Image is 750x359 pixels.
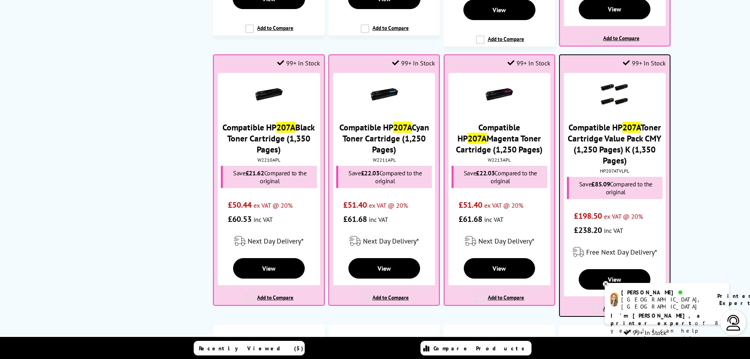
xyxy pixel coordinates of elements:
[448,230,550,252] div: modal_delivery
[726,315,741,331] img: user-headset-light.svg
[622,122,641,133] mark: 207A
[245,24,293,39] label: Add to Compare
[248,236,304,246] span: Next Day Delivery*
[476,169,494,177] span: £22.03
[369,201,408,209] span: ex VAT @ 20%
[339,122,429,155] a: Compatible HP207ACyan Toner Cartridge (1,250 Pages)
[493,264,506,272] span: View
[586,247,657,257] span: Free Next Day Delivery*
[218,230,320,252] div: modal_delivery
[220,157,318,163] div: W2210APL
[485,81,513,108] img: K18893ZA-small.gif
[370,81,398,108] img: K18892ZA-small.gif
[476,294,524,309] label: Add to Compare
[459,214,482,224] span: £61.68
[392,59,435,67] div: 99+ In Stock
[228,200,252,210] span: £50.44
[452,166,547,188] div: Save Compared to the original
[564,241,666,263] div: modal_delivery
[567,177,663,199] div: Save Compared to the original
[233,258,305,279] a: View
[608,275,621,283] span: View
[450,157,548,163] div: W2213APL
[568,122,661,166] a: Compatible HP207AToner Cartridge Value Pack CMY (1,250 Pages) K (1,350 Pages)
[591,305,639,320] label: Add to Compare
[611,293,618,307] img: amy-livechat.png
[601,81,628,108] img: hp-415-compat-bundle-small.png
[221,166,317,188] div: Save Compared to the original
[433,345,529,352] span: Compare Products
[199,345,304,352] span: Recently Viewed (5)
[507,59,550,67] div: 99+ In Stock
[611,312,723,350] p: of 8 years! I can help you choose the right product
[623,59,666,67] div: 99+ In Stock
[611,312,702,327] b: I'm [PERSON_NAME], a printer expert
[255,81,283,108] img: K18891ZA-small.gif
[604,212,643,220] span: ex VAT @ 20%
[246,169,264,177] span: £21.62
[245,294,293,309] label: Add to Compare
[420,341,531,355] a: Compare Products
[348,258,420,279] a: View
[608,5,621,13] span: View
[579,269,650,290] a: View
[194,341,305,355] a: Recently Viewed (5)
[277,59,320,67] div: 99+ In Stock
[369,216,388,223] span: inc VAT
[254,201,293,209] span: ex VAT @ 20%
[336,166,432,188] div: Save Compared to the original
[484,201,523,209] span: ex VAT @ 20%
[222,122,315,155] a: Compatible HP207ABlack Toner Cartridge (1,350 Pages)
[335,157,433,163] div: W2211APL
[484,216,504,223] span: inc VAT
[456,122,543,155] a: Compatible HP207AMagenta Toner Cartridge (1,250 Pages)
[468,133,487,144] mark: 207A
[262,264,276,272] span: View
[459,200,482,210] span: £51.40
[621,296,707,310] div: [GEOGRAPHIC_DATA], [GEOGRAPHIC_DATA]
[478,236,534,246] span: Next Day Delivery*
[591,35,639,50] label: Add to Compare
[276,122,295,133] mark: 207A
[476,35,524,50] label: Add to Compare
[393,122,412,133] mark: 207A
[574,211,602,221] span: £198.50
[493,6,506,14] span: View
[363,236,419,246] span: Next Day Delivery*
[566,168,664,174] div: HP207ATVLPL
[343,214,367,224] span: £61.68
[343,200,367,210] span: £51.40
[591,180,610,188] span: £85.09
[254,216,273,223] span: inc VAT
[464,258,535,279] a: View
[574,225,602,235] span: £238.20
[361,169,380,177] span: £22.03
[378,264,391,272] span: View
[361,294,409,309] label: Add to Compare
[604,227,623,234] span: inc VAT
[333,230,435,252] div: modal_delivery
[621,289,707,296] div: [PERSON_NAME]
[228,214,252,224] span: £60.53
[361,24,409,39] label: Add to Compare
